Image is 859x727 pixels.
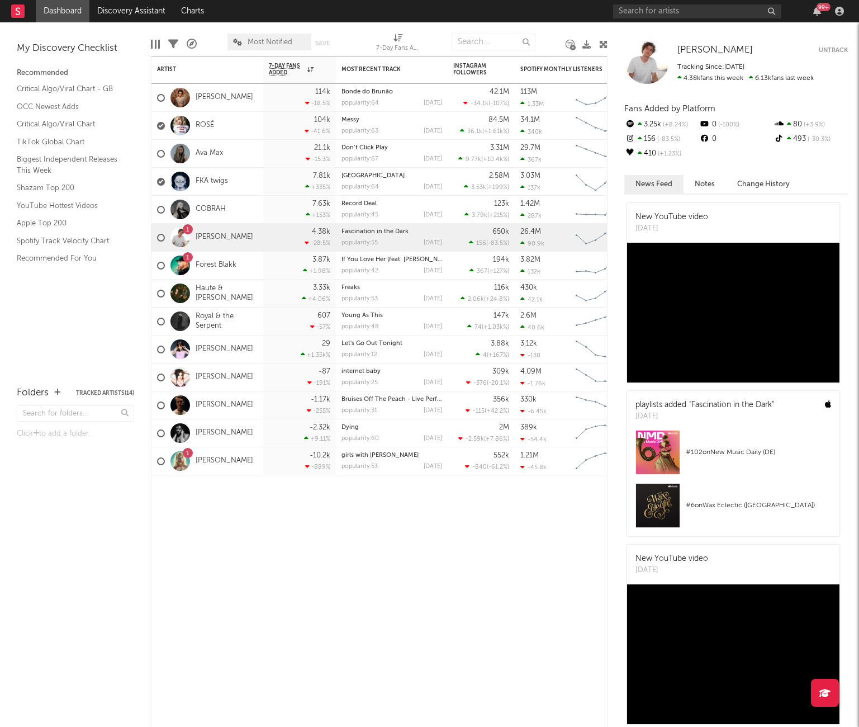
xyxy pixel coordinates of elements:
[471,101,488,107] span: -34.1k
[463,100,509,107] div: ( )
[726,175,801,193] button: Change History
[613,4,781,18] input: Search for artists
[196,400,253,410] a: [PERSON_NAME]
[315,40,330,46] button: Save
[17,136,123,148] a: TikTok Global Chart
[424,268,442,274] div: [DATE]
[493,396,509,403] div: 356k
[341,117,359,123] a: Messy
[310,424,330,431] div: -2.32k
[520,324,544,331] div: 40.6k
[571,419,621,447] svg: Chart title
[520,256,540,263] div: 3.82M
[341,201,377,207] a: Record Deal
[465,463,509,470] div: ( )
[571,224,621,252] svg: Chart title
[196,312,258,331] a: Royal & the Serpent
[686,446,831,459] div: # 102 on New Music Daily (DE)
[488,185,507,191] span: +199 %
[677,45,753,55] span: [PERSON_NAME]
[341,89,442,95] div: Bonde do Brunão
[466,436,484,442] span: -2.59k
[520,240,544,247] div: 90.9k
[520,380,545,387] div: -1.76k
[773,132,848,147] div: 493
[424,212,442,218] div: [DATE]
[424,128,442,134] div: [DATE]
[472,464,487,470] span: -840
[477,268,487,275] span: 367
[196,372,253,382] a: [PERSON_NAME]
[571,363,621,391] svg: Chart title
[458,155,509,163] div: ( )
[341,156,378,162] div: popularity: 67
[341,173,442,179] div: Cheap Hotel
[306,155,330,163] div: -15.3 %
[624,147,699,161] div: 410
[467,129,482,135] span: 36.1k
[341,341,402,347] a: Let's Go Out Tonight
[493,312,509,319] div: 147k
[490,101,507,107] span: -107 %
[424,380,442,386] div: [DATE]
[17,405,134,422] input: Search for folders...
[571,112,621,140] svg: Chart title
[471,185,486,191] span: 3.53k
[571,336,621,363] svg: Chart title
[341,285,360,291] a: Freaks
[341,396,463,403] a: Bruises Off The Peach - Live Performance
[424,436,442,442] div: [DATE]
[17,217,123,229] a: Apple Top 200
[483,324,507,331] span: +1.03k %
[466,157,481,163] span: 9.77k
[305,128,330,135] div: -41.6 %
[314,116,330,124] div: 104k
[341,313,383,319] a: Young As This
[492,368,509,375] div: 309k
[196,233,253,242] a: [PERSON_NAME]
[341,296,378,302] div: popularity: 53
[624,105,715,113] span: Fans Added by Platform
[817,3,830,11] div: 99 +
[312,256,330,263] div: 3.87k
[17,200,123,212] a: YouTube Hottest Videos
[322,340,330,347] div: 29
[17,427,134,441] div: Click to add a folder.
[341,145,442,151] div: Don’t Click Play
[424,156,442,162] div: [DATE]
[520,100,544,107] div: 1.33M
[571,84,621,112] svg: Chart title
[488,116,509,124] div: 84.5M
[453,63,492,76] div: Instagram Followers
[773,117,848,132] div: 80
[341,145,388,151] a: Don’t Click Play
[624,117,699,132] div: 3.25k
[315,88,330,96] div: 114k
[571,391,621,419] svg: Chart title
[341,396,442,403] div: Bruises Off The Peach - Live Performance
[196,205,226,214] a: COBRAH
[196,456,253,466] a: [PERSON_NAME]
[317,312,330,319] div: 607
[341,268,378,274] div: popularity: 42
[303,267,330,275] div: +1.98 %
[472,213,487,219] span: 3.79k
[656,136,680,143] span: -83.5 %
[341,424,359,431] a: Dying
[341,369,381,375] a: internet baby
[483,352,487,358] span: 4
[452,34,535,50] input: Search...
[520,184,540,191] div: 137k
[341,257,454,263] a: If You Love Her (feat. [PERSON_NAME])
[473,380,487,386] span: -376
[17,252,123,265] a: Recommended For You
[306,211,330,219] div: +153 %
[520,284,537,291] div: 430k
[17,386,49,400] div: Folders
[341,257,442,263] div: If You Love Her (feat. Christina Perri)
[311,396,330,403] div: -1.17k
[341,100,379,106] div: popularity: 64
[716,122,739,128] span: -100 %
[492,228,509,235] div: 650k
[17,235,123,247] a: Spotify Track Velocity Chart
